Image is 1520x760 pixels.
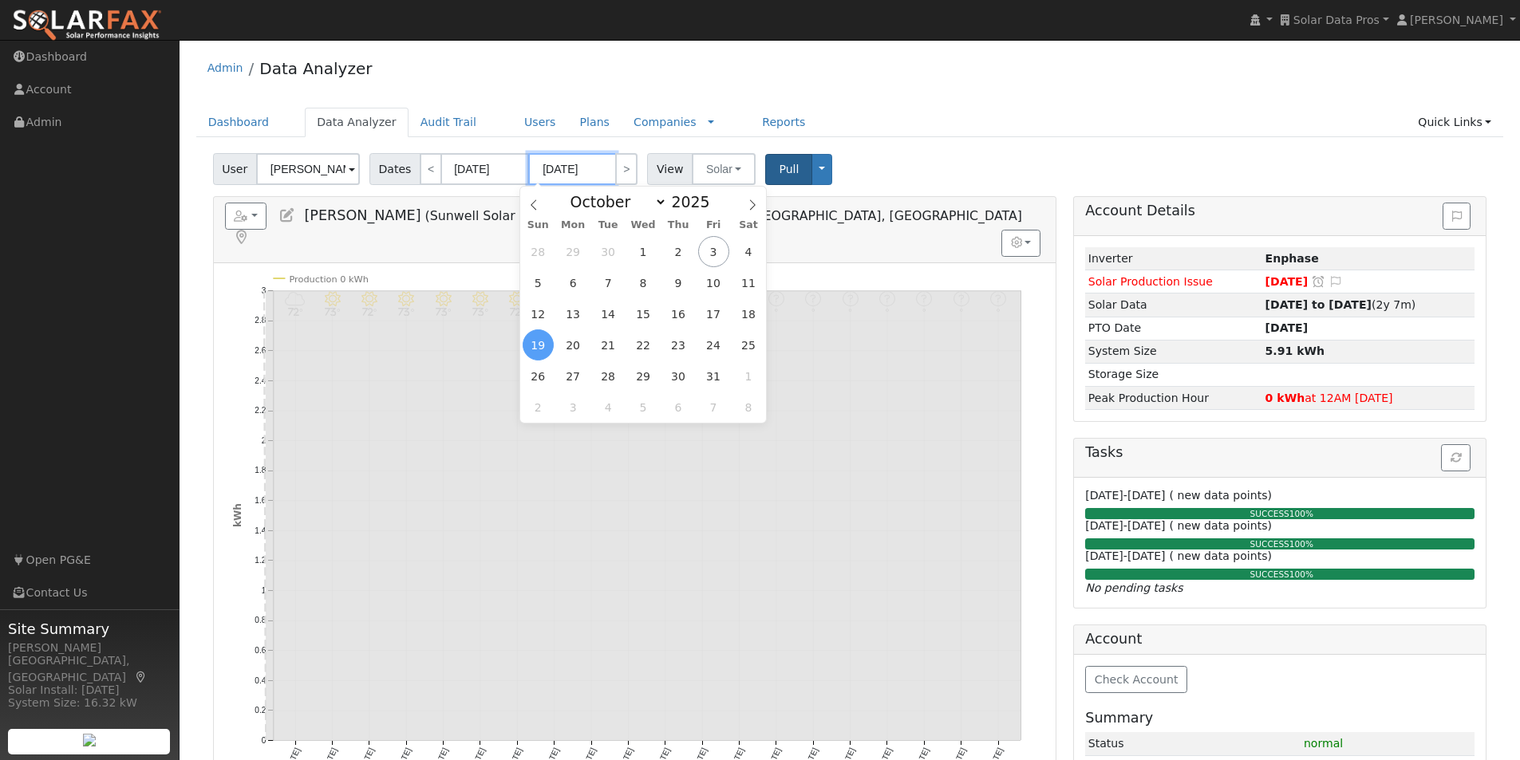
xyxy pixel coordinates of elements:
[1441,444,1471,471] button: Refresh
[1085,549,1165,562] span: [DATE]-[DATE]
[732,236,764,267] span: October 4, 2025
[1085,340,1262,363] td: System Size
[1311,275,1325,288] a: Snooze this issue
[1329,276,1343,287] i: Edit Issue
[1406,108,1503,137] a: Quick Links
[1085,581,1182,594] i: No pending tasks
[256,153,360,185] input: Select a User
[628,267,659,298] span: October 8, 2025
[1265,321,1309,334] span: [DATE]
[1085,732,1301,755] td: Status
[1265,392,1305,404] strong: 0 kWh
[305,108,409,137] a: Data Analyzer
[523,360,554,392] span: October 26, 2025
[634,116,697,128] a: Companies
[304,207,420,223] span: [PERSON_NAME]
[558,267,589,298] span: October 6, 2025
[1293,14,1380,26] span: Solar Data Pros
[1095,673,1178,686] span: Check Account
[563,192,667,211] select: Month
[255,646,266,655] text: 0.6
[12,9,162,42] img: SolarFax
[750,108,817,137] a: Reports
[1085,489,1165,502] span: [DATE]-[DATE]
[289,274,368,285] text: Production 0 kWh
[663,360,694,392] span: October 30, 2025
[8,640,171,656] div: [PERSON_NAME]
[558,360,589,392] span: October 27, 2025
[1170,519,1272,532] span: ( new data points)
[134,671,148,683] a: Map
[520,220,555,230] span: Sun
[255,316,266,325] text: 2.8
[420,153,442,185] a: <
[1081,569,1482,581] div: SUCCESS
[1265,275,1309,288] span: [DATE]
[255,676,266,685] text: 0.4
[1085,317,1262,340] td: PTO Date
[523,298,554,329] span: October 12, 2025
[593,267,624,298] span: October 7, 2025
[748,208,1022,223] span: [GEOGRAPHIC_DATA], [GEOGRAPHIC_DATA]
[593,392,624,423] span: November 4, 2025
[731,220,766,230] span: Sat
[255,346,266,355] text: 2.6
[1410,14,1503,26] span: [PERSON_NAME]
[698,298,729,329] span: October 17, 2025
[1081,538,1482,551] div: SUCCESS
[1085,631,1142,647] h5: Account
[8,682,171,699] div: Solar Install: [DATE]
[1289,509,1313,518] span: 100%
[667,193,724,211] input: Year
[1081,508,1482,521] div: SUCCESS
[692,153,756,185] button: Solar
[83,734,96,746] img: retrieve
[698,236,729,267] span: October 3, 2025
[593,236,624,267] span: September 30, 2025
[647,153,693,185] span: View
[663,392,694,423] span: November 6, 2025
[232,503,243,527] text: kWh
[8,618,171,640] span: Site Summary
[593,298,624,329] span: October 14, 2025
[558,236,589,267] span: September 29, 2025
[628,329,659,360] span: October 22, 2025
[779,163,799,175] span: Pull
[1265,298,1372,311] strong: [DATE] to [DATE]
[663,329,694,360] span: October 23, 2025
[1085,363,1262,386] td: Storage Size
[1085,444,1475,461] h5: Tasks
[255,496,266,505] text: 1.6
[558,329,589,360] span: October 20, 2025
[1170,549,1272,562] span: ( new data points)
[1088,275,1213,288] span: Solar Production Issue
[626,220,661,230] span: Wed
[1085,710,1475,727] h5: Summary
[1265,252,1319,265] strong: ID: 28053, authorized: 02/24/25
[425,208,681,223] span: (Sunwell Solar Company & Sunlit Direct)
[1170,489,1272,502] span: ( new data points)
[698,267,729,298] span: October 10, 2025
[261,586,266,595] text: 1
[255,376,266,385] text: 2.4
[8,695,171,711] div: System Size: 16.32 kW
[1289,569,1313,579] span: 100%
[1265,298,1416,311] span: (2y 7m)
[259,59,372,78] a: Data Analyzer
[523,236,554,267] span: September 28, 2025
[369,153,420,185] span: Dates
[1262,387,1475,410] td: at 12AM [DATE]
[628,236,659,267] span: October 1, 2025
[233,230,251,246] a: Map
[558,298,589,329] span: October 13, 2025
[698,392,729,423] span: November 7, 2025
[255,556,266,565] text: 1.2
[593,360,624,392] span: October 28, 2025
[628,298,659,329] span: October 15, 2025
[1085,387,1262,410] td: Peak Production Hour
[523,329,554,360] span: October 19, 2025
[1301,732,1475,755] td: The system is operating normally
[512,108,568,137] a: Users
[261,736,266,745] text: 0
[255,616,266,624] text: 0.8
